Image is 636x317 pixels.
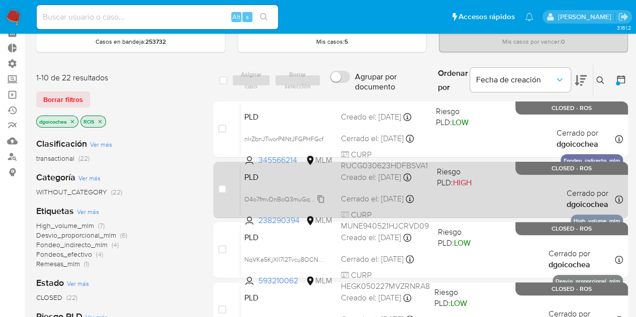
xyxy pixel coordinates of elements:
span: s [246,12,249,22]
span: Accesos rápidos [459,12,515,22]
button: search-icon [253,10,274,24]
input: Buscar usuario o caso... [37,11,278,24]
p: daniela.lagunesrodriguez@mercadolibre.com.mx [558,12,614,22]
a: Salir [618,12,628,22]
a: Notificaciones [525,13,533,21]
span: 3.161.2 [616,24,631,32]
span: Alt [232,12,240,22]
